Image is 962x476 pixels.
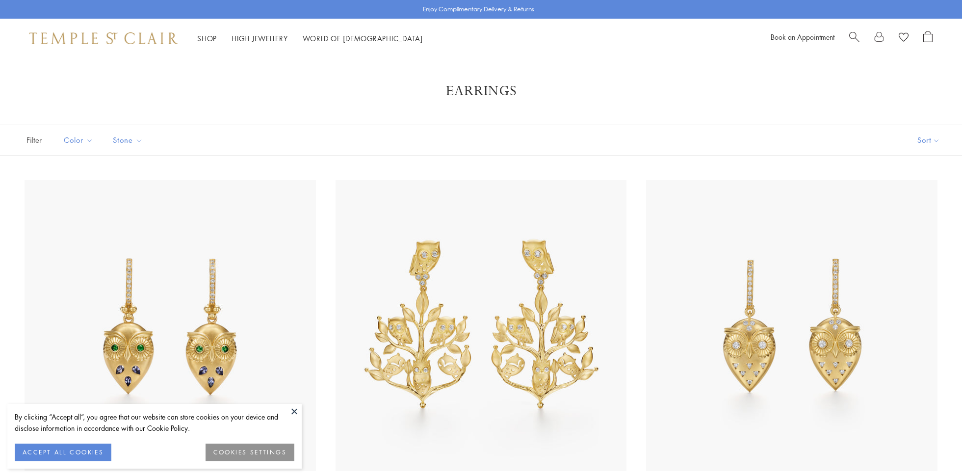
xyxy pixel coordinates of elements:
[29,32,178,44] img: Temple St. Clair
[197,33,217,43] a: ShopShop
[206,444,294,461] button: COOKIES SETTINGS
[923,31,933,46] a: Open Shopping Bag
[771,32,834,42] a: Book an Appointment
[108,134,150,146] span: Stone
[423,4,534,14] p: Enjoy Complimentary Delivery & Returns
[895,125,962,155] button: Show sort by
[336,180,627,472] img: 18K Owlwood Earrings
[15,444,111,461] button: ACCEPT ALL COOKIES
[56,129,101,151] button: Color
[197,32,423,45] nav: Main navigation
[646,180,937,472] img: 18K Triad Owl Earrings
[25,180,316,472] img: E36887-OWLTZTG
[59,134,101,146] span: Color
[15,411,294,434] div: By clicking “Accept all”, you agree that our website can store cookies on your device and disclos...
[899,31,909,46] a: View Wishlist
[849,31,859,46] a: Search
[105,129,150,151] button: Stone
[39,82,923,100] h1: Earrings
[303,33,423,43] a: World of [DEMOGRAPHIC_DATA]World of [DEMOGRAPHIC_DATA]
[232,33,288,43] a: High JewelleryHigh Jewellery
